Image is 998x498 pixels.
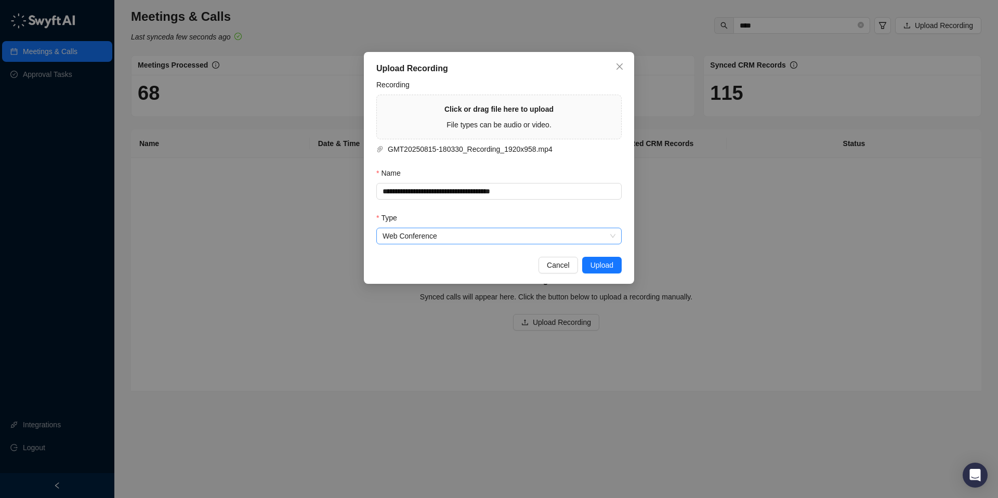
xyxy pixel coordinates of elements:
[447,121,551,129] span: File types can be audio or video.
[590,259,613,271] span: Upload
[376,62,622,75] div: Upload Recording
[376,146,384,153] span: paper-clip
[376,167,408,179] label: Name
[377,95,621,139] span: Click or drag file here to uploadFile types can be audio or video.
[383,228,615,244] span: Web Conference
[582,257,622,273] button: Upload
[615,62,624,71] span: close
[376,212,404,224] label: Type
[963,463,988,488] div: Open Intercom Messenger
[611,58,628,75] button: Close
[539,257,578,273] button: Cancel
[376,79,417,90] label: Recording
[376,183,622,200] input: Name
[547,259,570,271] span: Cancel
[444,105,554,113] strong: Click or drag file here to upload
[384,143,609,155] span: GMT20250815-180330_Recording_1920x958.mp4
